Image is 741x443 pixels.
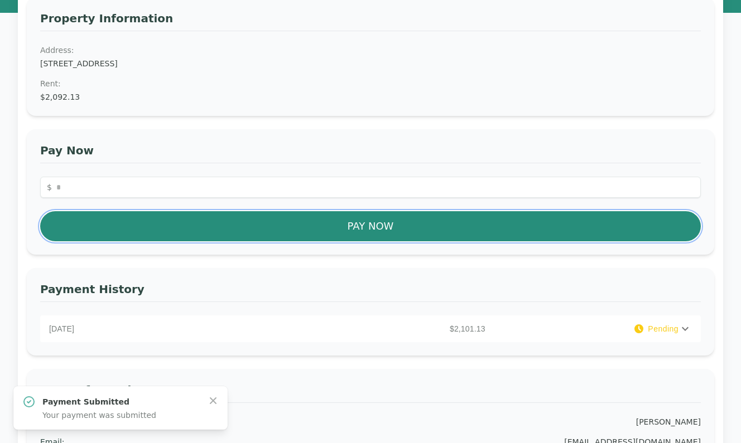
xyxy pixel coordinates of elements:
h3: Pay Now [40,143,701,163]
p: Payment Submitted [42,396,199,407]
p: [DATE] [49,323,270,334]
p: Your payment was submitted [42,410,199,421]
div: [PERSON_NAME] [636,416,701,427]
span: Pending [648,323,679,334]
dt: Rent : [40,78,701,89]
dd: $2,092.13 [40,91,701,103]
dd: [STREET_ADDRESS] [40,58,701,69]
h3: Property Information [40,11,701,31]
p: $2,101.13 [270,323,490,334]
h3: Payment History [40,281,701,302]
h3: User Information [40,382,701,403]
button: Pay Now [40,211,701,241]
div: [DATE]$2,101.13Pending [40,315,701,342]
dt: Address: [40,45,701,56]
